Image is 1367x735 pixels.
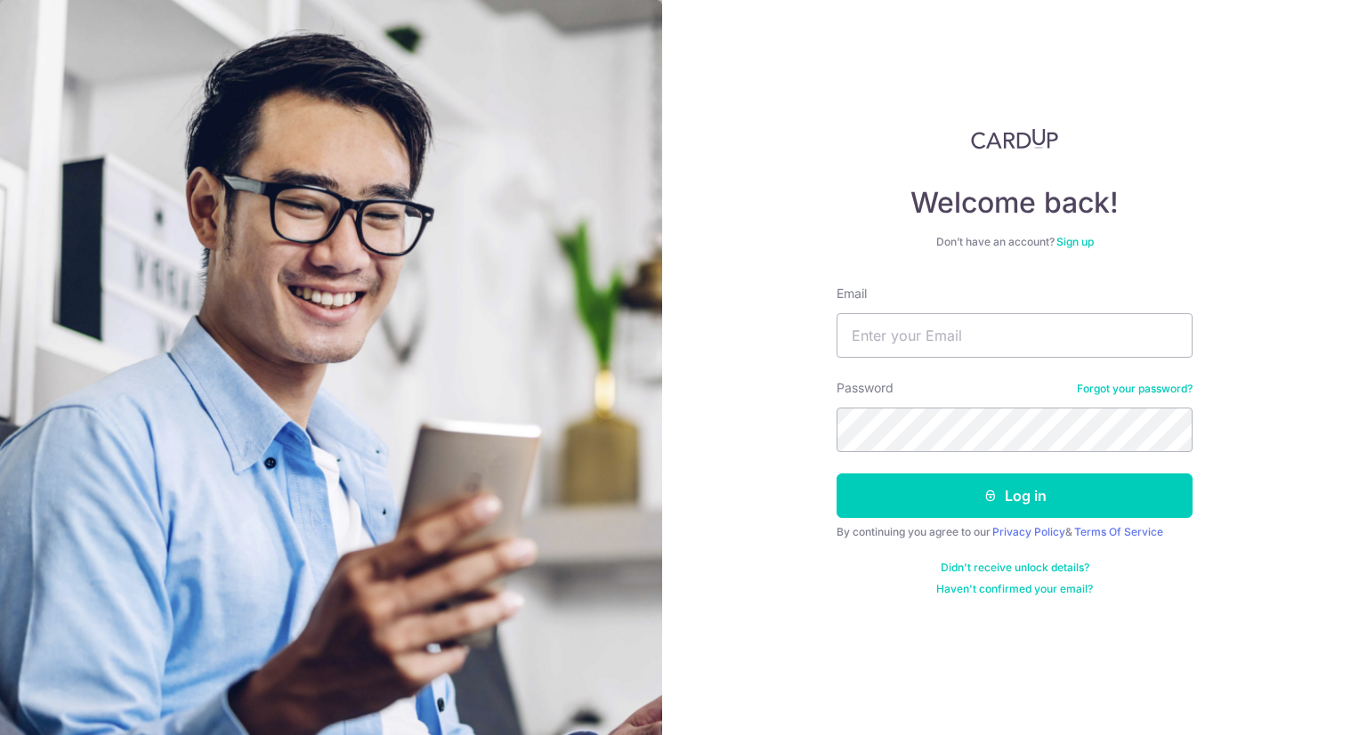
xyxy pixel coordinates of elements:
[837,285,867,303] label: Email
[936,582,1093,596] a: Haven't confirmed your email?
[837,313,1193,358] input: Enter your Email
[837,235,1193,249] div: Don’t have an account?
[837,525,1193,539] div: By continuing you agree to our &
[837,379,894,397] label: Password
[1077,382,1193,396] a: Forgot your password?
[992,525,1065,538] a: Privacy Policy
[941,561,1089,575] a: Didn't receive unlock details?
[971,128,1058,149] img: CardUp Logo
[1074,525,1163,538] a: Terms Of Service
[1056,235,1094,248] a: Sign up
[837,185,1193,221] h4: Welcome back!
[837,473,1193,518] button: Log in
